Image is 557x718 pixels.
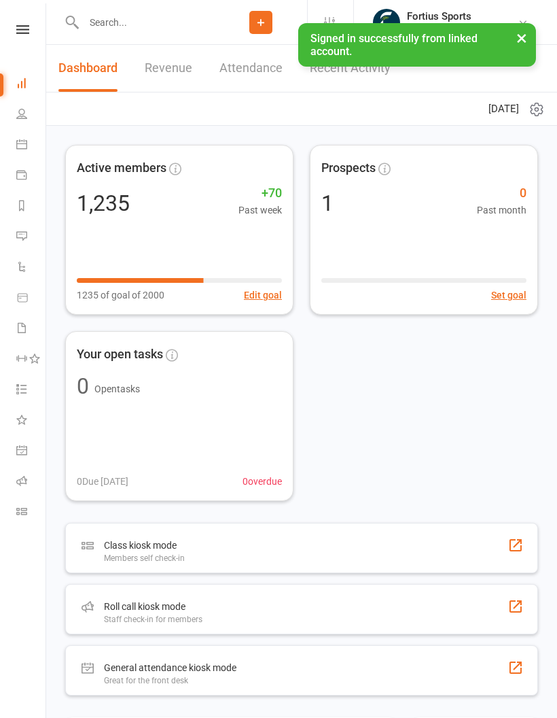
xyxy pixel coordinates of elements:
div: Staff check-in for members [104,615,202,624]
span: Past week [238,203,282,218]
div: 1,235 [77,192,130,214]
input: Search... [79,13,215,32]
a: Dashboard [16,69,47,100]
button: Edit goal [244,288,282,303]
a: What's New [16,406,47,437]
span: Past month [477,203,526,218]
a: Payments [16,161,47,192]
span: Active members [77,158,166,178]
div: Members self check-in [104,553,185,563]
a: Calendar [16,131,47,161]
div: Class kiosk mode [104,537,185,553]
div: Fortius Sports [407,10,499,22]
img: thumb_image1743802567.png [373,9,400,36]
span: Prospects [321,158,376,178]
a: General attendance kiosk mode [16,437,47,467]
div: 0 [77,375,89,397]
span: [DATE] [488,101,519,117]
div: 1 [321,192,334,214]
button: Set goal [491,288,526,303]
a: Roll call kiosk mode [16,467,47,498]
div: General attendance kiosk mode [104,660,236,676]
a: Reports [16,192,47,222]
span: Signed in successfully from linked account. [310,32,478,58]
div: Great for the front desk [104,676,236,685]
span: Open tasks [94,383,140,394]
span: +70 [238,184,282,203]
a: People [16,100,47,131]
button: × [509,23,534,52]
a: Class kiosk mode [16,498,47,528]
a: Product Sales [16,284,47,314]
div: Roll call kiosk mode [104,598,202,615]
div: [GEOGRAPHIC_DATA] [407,22,499,35]
span: Your open tasks [77,345,163,364]
span: 0 Due [DATE] [77,474,128,489]
span: 1235 of goal of 2000 [77,288,164,303]
span: 0 [477,184,526,203]
span: 0 overdue [242,474,282,489]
